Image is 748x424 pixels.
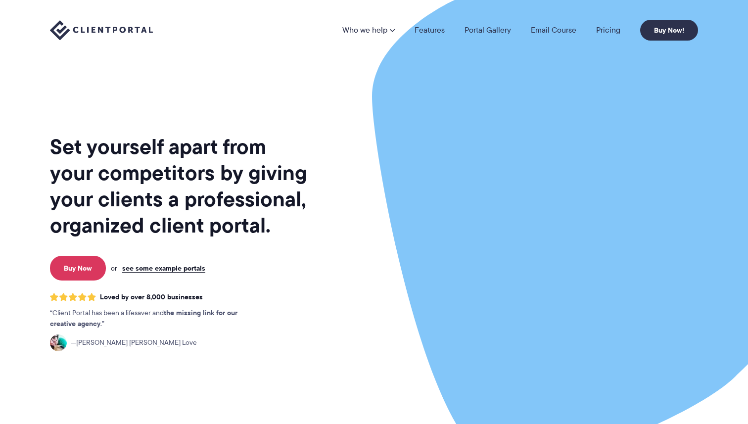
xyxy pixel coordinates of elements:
[50,308,258,330] p: Client Portal has been a lifesaver and .
[342,26,395,34] a: Who we help
[111,264,117,273] span: or
[465,26,511,34] a: Portal Gallery
[596,26,620,34] a: Pricing
[100,293,203,301] span: Loved by over 8,000 businesses
[50,134,309,238] h1: Set yourself apart from your competitors by giving your clients a professional, organized client ...
[640,20,698,41] a: Buy Now!
[531,26,576,34] a: Email Course
[50,256,106,281] a: Buy Now
[415,26,445,34] a: Features
[50,307,237,329] strong: the missing link for our creative agency
[71,337,197,348] span: [PERSON_NAME] [PERSON_NAME] Love
[122,264,205,273] a: see some example portals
